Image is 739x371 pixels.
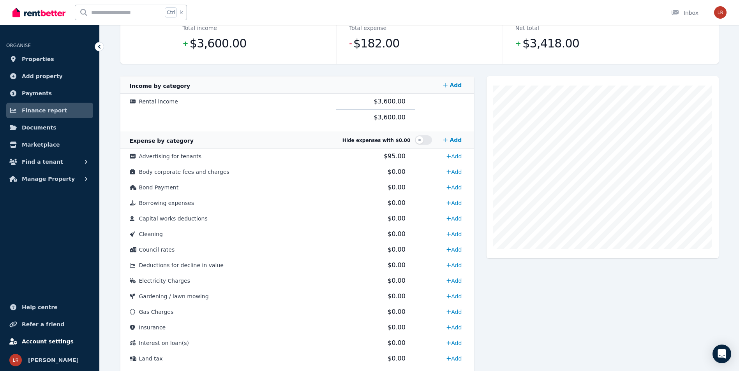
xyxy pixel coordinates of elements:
a: Add [440,77,465,93]
span: $95.00 [384,152,406,160]
span: Add property [22,72,63,81]
span: Expense by category [130,138,194,144]
span: Borrowing expenses [139,200,194,206]
a: Add [443,321,465,334]
span: Capital works deductions [139,215,208,222]
a: Add property [6,68,93,84]
dt: Total expense [349,23,386,33]
span: Documents [22,123,56,132]
a: Help centre [6,299,93,315]
span: Insurance [139,324,166,331]
div: Inbox [671,9,698,17]
a: Payments [6,86,93,101]
a: Refer a friend [6,317,93,332]
span: Advertising for tenants [139,153,202,159]
span: $0.00 [388,277,406,284]
span: Bond Payment [139,184,179,191]
span: Finance report [22,106,67,115]
span: Find a tenant [22,157,63,166]
span: - [349,38,352,49]
span: Land tax [139,355,163,362]
span: $0.00 [388,261,406,269]
span: Income by category [130,83,190,89]
span: $0.00 [388,199,406,206]
span: Gas Charges [139,309,174,315]
span: $0.00 [388,246,406,253]
a: Add [443,259,465,271]
span: $3,418.00 [522,36,579,51]
img: Lisa Roberts [714,6,727,19]
span: Payments [22,89,52,98]
span: $182.00 [353,36,400,51]
a: Marketplace [6,137,93,152]
span: $3,600.00 [190,36,247,51]
a: Add [443,275,465,287]
span: Body corporate fees and charges [139,169,229,175]
span: $3,600.00 [374,114,405,121]
span: Ctrl [165,7,177,17]
span: $0.00 [388,324,406,331]
button: Manage Property [6,171,93,187]
span: Hide expenses with $0.00 [342,138,410,143]
a: Add [443,212,465,225]
a: Add [443,306,465,318]
dt: Net total [515,23,539,33]
span: Deductions for decline in value [139,262,224,268]
a: Documents [6,120,93,135]
span: Cleaning [139,231,163,237]
span: Marketplace [22,140,60,149]
span: Account settings [22,337,74,346]
a: Add [443,337,465,349]
span: Refer a friend [22,320,64,329]
a: Add [443,290,465,303]
a: Add [443,197,465,209]
span: ORGANISE [6,43,31,48]
span: $0.00 [388,168,406,175]
img: Lisa Roberts [9,354,22,366]
button: Find a tenant [6,154,93,170]
a: Add [443,166,465,178]
span: $0.00 [388,215,406,222]
img: RentBetter [12,7,65,18]
span: $0.00 [388,292,406,300]
div: Open Intercom Messenger [713,345,731,363]
a: Properties [6,51,93,67]
span: Council rates [139,247,175,253]
span: + [183,38,188,49]
span: $0.00 [388,308,406,315]
a: Finance report [6,103,93,118]
span: Interest on loan(s) [139,340,189,346]
span: Help centre [22,303,58,312]
span: Gardening / lawn mowing [139,293,209,299]
span: Properties [22,54,54,64]
span: $3,600.00 [374,98,405,105]
span: $0.00 [388,230,406,238]
span: Rental income [139,98,178,105]
dt: Total income [183,23,217,33]
a: Add [443,228,465,240]
a: Add [443,352,465,365]
span: $0.00 [388,339,406,346]
span: $0.00 [388,355,406,362]
a: Account settings [6,334,93,349]
span: k [180,9,183,16]
span: $0.00 [388,184,406,191]
a: Add [443,181,465,194]
a: Add [443,243,465,256]
span: Manage Property [22,174,75,184]
span: [PERSON_NAME] [28,355,79,365]
span: + [515,38,521,49]
span: Electricity Charges [139,278,190,284]
a: Add [443,150,465,163]
a: Add [440,132,465,148]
